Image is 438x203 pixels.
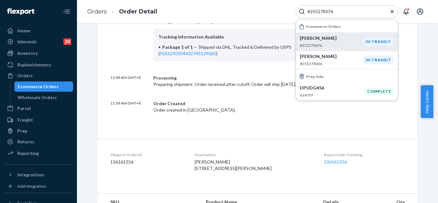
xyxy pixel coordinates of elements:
div: Order created in [GEOGRAPHIC_DATA]. [153,100,343,113]
span: Package 1 of 1 [162,44,193,50]
button: Open notifications [400,5,412,18]
span: — [194,44,198,50]
p: 11:36 PM GMT+8 [110,12,148,62]
p: #255278066 [300,61,363,66]
ol: breadcrumbs [82,2,162,21]
p: [PERSON_NAME] [300,35,363,41]
button: Close Navigation [60,5,73,18]
div: Replenishments [17,62,51,68]
div: Home [17,28,30,34]
div: Ecommerce Orders [18,83,59,90]
button: Close Search [389,8,395,15]
input: Search Input [305,8,384,15]
div: Wholesale Orders [18,94,57,101]
div: Inbounds [17,38,37,45]
div: Order Created [153,100,343,107]
div: IN TRANSIT [363,55,394,64]
svg: Search Icon [299,8,305,15]
a: Returns [4,137,73,147]
div: Freight [17,117,33,123]
a: Reporting [4,148,73,158]
div: 24 [63,38,71,45]
a: Freight [4,115,73,125]
p: 614797 [300,92,364,98]
button: Open account menu [414,5,426,18]
a: Inventory [4,48,73,58]
span: [PERSON_NAME] [STREET_ADDRESS][PERSON_NAME] [195,159,272,171]
dd: 136161356 [110,159,184,165]
button: Integrations [4,170,73,180]
div: Prep [17,128,27,134]
a: Parcel [4,103,73,114]
a: 9261290304432745129065 [160,51,216,56]
a: 136161356 [324,159,347,165]
div: Returns [17,139,34,145]
a: Add Integration [4,182,73,190]
a: Wholesale Orders [14,92,73,103]
a: Orders [4,71,73,81]
h6: Ecommerce Orders [306,24,341,29]
div: Orders [17,72,33,79]
dt: Destination [195,152,314,157]
a: Home [4,26,73,36]
p: #255278076 [300,43,363,48]
a: Ecommerce Orders [14,81,73,92]
div: Tracking promised for [DATE]. [153,12,343,62]
a: Orders [87,8,107,15]
div: Reporting [17,150,39,156]
p: 11:09 AM GMT+8 [110,100,148,113]
img: Flexport logo [7,8,34,15]
p: [PERSON_NAME] [300,53,363,60]
p: DPUDG456 [300,85,364,91]
div: Complete [364,87,394,95]
div: Add Integration [17,183,46,189]
a: Replenishments [4,60,73,70]
p: Tracking Information Available [158,34,338,40]
div: Integrations [17,172,44,178]
div: Parcel [17,105,31,112]
a: Prep [4,126,73,136]
div: Inventory [17,50,38,56]
a: Order Detail [119,8,157,15]
dt: Flexport Order ID [110,152,184,157]
div: Preparing shipment. Order received after cutoff. Order will ship [DATE]. [153,75,343,88]
h6: Prep Jobs [306,74,324,79]
button: Help Center [421,85,433,118]
span: Shipped via DHL, Tracked & Delivered by USPS ( ) [158,44,291,56]
div: Processing [153,75,343,81]
dt: Buyer Order Tracking [324,152,405,157]
a: Inbounds24 [4,37,73,47]
p: 11:08 AM GMT+8 [110,75,148,88]
div: IN TRANSIT [363,37,394,46]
